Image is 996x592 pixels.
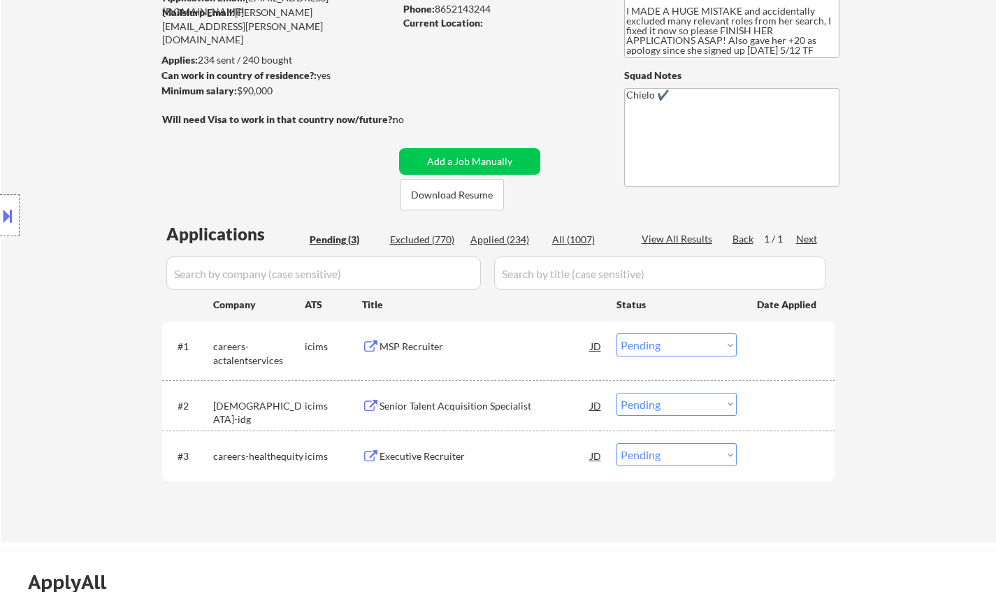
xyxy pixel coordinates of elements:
[213,449,305,463] div: careers-healthequity
[399,148,540,175] button: Add a Job Manually
[400,179,504,210] button: Download Resume
[380,399,591,413] div: Senior Talent Acquisition Specialist
[494,257,826,290] input: Search by title (case sensitive)
[166,257,481,290] input: Search by company (case sensitive)
[362,298,603,312] div: Title
[213,399,305,426] div: [DEMOGRAPHIC_DATA]-idg
[757,298,818,312] div: Date Applied
[213,298,305,312] div: Company
[161,84,394,98] div: $90,000
[305,340,362,354] div: icims
[764,232,796,246] div: 1 / 1
[161,54,198,66] strong: Applies:
[161,85,237,96] strong: Minimum salary:
[178,399,202,413] div: #2
[305,449,362,463] div: icims
[161,53,394,67] div: 234 sent / 240 bought
[642,232,716,246] div: View All Results
[162,6,394,47] div: [PERSON_NAME][EMAIL_ADDRESS][PERSON_NAME][DOMAIN_NAME]
[161,68,390,82] div: yes
[310,233,380,247] div: Pending (3)
[162,113,395,125] strong: Will need Visa to work in that country now/future?:
[380,340,591,354] div: MSP Recruiter
[470,233,540,247] div: Applied (234)
[589,393,603,418] div: JD
[305,399,362,413] div: icims
[796,232,818,246] div: Next
[380,449,591,463] div: Executive Recruiter
[589,333,603,359] div: JD
[161,69,317,81] strong: Can work in country of residence?:
[162,6,235,18] strong: Mailslurp Email:
[403,3,435,15] strong: Phone:
[213,340,305,367] div: careers-actalentservices
[403,2,601,16] div: 8652143244
[390,233,460,247] div: Excluded (770)
[305,298,362,312] div: ATS
[403,17,483,29] strong: Current Location:
[552,233,622,247] div: All (1007)
[178,340,202,354] div: #1
[616,291,737,317] div: Status
[178,449,202,463] div: #3
[589,443,603,468] div: JD
[732,232,755,246] div: Back
[393,113,433,127] div: no
[624,68,839,82] div: Squad Notes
